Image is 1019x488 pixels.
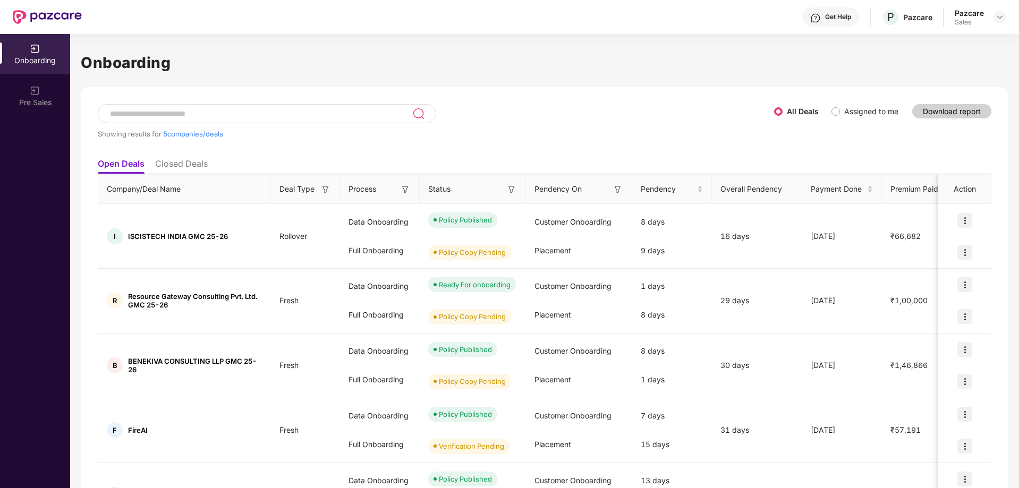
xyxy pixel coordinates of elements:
span: Placement [534,246,571,255]
img: svg+xml;base64,PHN2ZyB3aWR0aD0iMjAiIGhlaWdodD0iMjAiIHZpZXdCb3g9IjAgMCAyMCAyMCIgZmlsbD0ibm9uZSIgeG... [30,44,40,54]
div: [DATE] [802,424,882,436]
div: B [107,357,123,373]
span: Deal Type [279,183,315,195]
div: Showing results for [98,130,774,138]
th: Pendency [632,175,712,204]
img: svg+xml;base64,PHN2ZyBpZD0iRHJvcGRvd24tMzJ4MzIiIHhtbG5zPSJodHRwOi8vd3d3LnczLm9yZy8yMDAwL3N2ZyIgd2... [996,13,1004,21]
div: Full Onboarding [340,430,420,459]
img: svg+xml;base64,PHN2ZyBpZD0iSGVscC0zMngzMiIgeG1sbnM9Imh0dHA6Ly93d3cudzMub3JnLzIwMDAvc3ZnIiB3aWR0aD... [810,13,821,23]
div: Data Onboarding [340,401,420,430]
div: Full Onboarding [340,301,420,329]
div: 30 days [712,359,802,371]
span: ISCISTECH INDIA GMC 25-26 [128,232,228,241]
div: 1 days [632,272,712,301]
div: Verification Pending [439,441,504,451]
th: Premium Paid [882,175,951,204]
div: Data Onboarding [340,272,420,301]
div: 8 days [632,208,712,236]
img: icon [957,277,972,292]
img: svg+xml;base64,PHN2ZyB3aWR0aD0iMTYiIGhlaWdodD0iMTYiIHZpZXdCb3g9IjAgMCAxNiAxNiIgZmlsbD0ibm9uZSIgeG... [400,184,411,195]
span: ₹1,00,000 [882,296,936,305]
div: 8 days [632,301,712,329]
span: 5 companies/deals [163,130,223,138]
div: 16 days [712,230,802,242]
th: Action [938,175,991,204]
img: svg+xml;base64,PHN2ZyB3aWR0aD0iMTYiIGhlaWdodD0iMTYiIHZpZXdCb3g9IjAgMCAxNiAxNiIgZmlsbD0ibm9uZSIgeG... [320,184,331,195]
div: Pazcare [903,12,932,22]
label: All Deals [787,107,819,116]
button: Download report [912,104,991,118]
span: ₹1,46,866 [882,361,936,370]
div: Pazcare [955,8,984,18]
th: Payment Done [802,175,882,204]
div: Data Onboarding [340,208,420,236]
li: Open Deals [98,158,145,174]
img: icon [957,472,972,486]
div: Policy Copy Pending [439,311,506,322]
div: Policy Published [439,474,492,484]
span: Customer Onboarding [534,411,612,420]
div: 1 days [632,365,712,394]
div: Policy Published [439,409,492,419]
span: Rollover [271,232,316,241]
div: Policy Copy Pending [439,376,506,387]
span: Fresh [271,425,307,434]
div: [DATE] [802,230,882,242]
div: Full Onboarding [340,365,420,394]
span: Payment Done [811,183,865,195]
img: icon [957,213,972,228]
span: Pendency [641,183,695,195]
th: Company/Deal Name [98,175,271,204]
img: icon [957,309,972,324]
span: Status [428,183,451,195]
div: I [107,228,123,244]
h1: Onboarding [81,51,1008,74]
div: 8 days [632,337,712,365]
img: icon [957,374,972,389]
img: svg+xml;base64,PHN2ZyB3aWR0aD0iMjQiIGhlaWdodD0iMjUiIHZpZXdCb3g9IjAgMCAyNCAyNSIgZmlsbD0ibm9uZSIgeG... [412,107,424,120]
span: Pendency On [534,183,582,195]
img: icon [957,439,972,453]
div: [DATE] [802,359,882,371]
img: icon [957,342,972,357]
div: Get Help [825,13,851,21]
span: ₹57,191 [882,425,929,434]
th: Overall Pendency [712,175,802,204]
span: Placement [534,440,571,449]
span: FireAI [128,426,148,434]
div: Policy Copy Pending [439,247,506,258]
img: New Pazcare Logo [13,10,82,24]
span: Placement [534,310,571,319]
div: 7 days [632,401,712,430]
div: Ready For onboarding [439,279,511,290]
div: Full Onboarding [340,236,420,265]
span: Resource Gateway Consulting Pvt. Ltd. GMC 25-26 [128,292,262,309]
label: Assigned to me [844,107,898,116]
span: BENEKIVA CONSULTING LLP GMC 25-26 [128,357,262,374]
span: Customer Onboarding [534,346,612,355]
img: icon [957,245,972,260]
div: R [107,293,123,309]
div: Data Onboarding [340,337,420,365]
div: Sales [955,18,984,27]
div: 15 days [632,430,712,459]
div: 31 days [712,424,802,436]
img: icon [957,407,972,422]
span: P [887,11,894,23]
div: Policy Published [439,344,492,355]
img: svg+xml;base64,PHN2ZyB3aWR0aD0iMTYiIGhlaWdodD0iMTYiIHZpZXdCb3g9IjAgMCAxNiAxNiIgZmlsbD0ibm9uZSIgeG... [613,184,623,195]
img: svg+xml;base64,PHN2ZyB3aWR0aD0iMjAiIGhlaWdodD0iMjAiIHZpZXdCb3g9IjAgMCAyMCAyMCIgZmlsbD0ibm9uZSIgeG... [30,85,40,96]
span: Process [349,183,376,195]
div: 9 days [632,236,712,265]
span: Customer Onboarding [534,281,612,290]
span: Fresh [271,296,307,305]
div: [DATE] [802,295,882,306]
div: F [107,422,123,438]
span: Placement [534,375,571,384]
img: svg+xml;base64,PHN2ZyB3aWR0aD0iMTYiIGhlaWdodD0iMTYiIHZpZXdCb3g9IjAgMCAxNiAxNiIgZmlsbD0ibm9uZSIgeG... [506,184,517,195]
div: 29 days [712,295,802,306]
li: Closed Deals [155,158,208,174]
span: Customer Onboarding [534,476,612,485]
span: ₹66,682 [882,232,929,241]
span: Fresh [271,361,307,370]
